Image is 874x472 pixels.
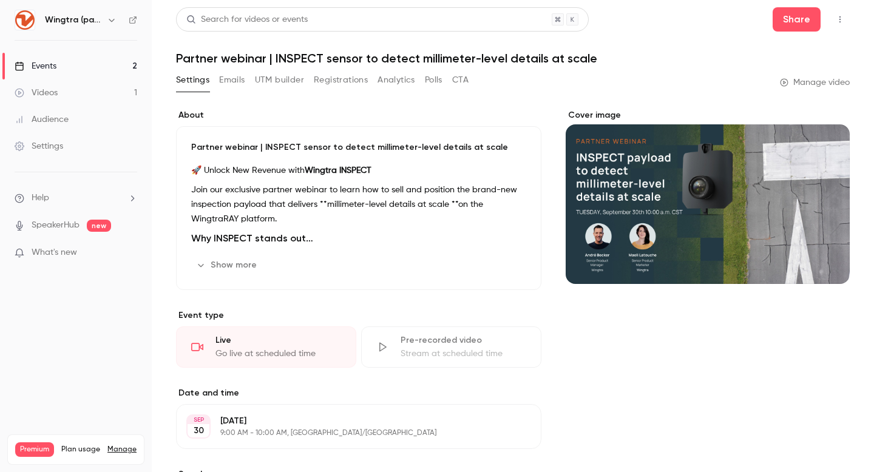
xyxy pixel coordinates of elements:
button: Emails [219,70,245,90]
span: Plan usage [61,445,100,454]
label: Date and time [176,387,541,399]
li: help-dropdown-opener [15,192,137,204]
div: Stream at scheduled time [401,348,526,360]
div: Go live at scheduled time [215,348,341,360]
p: Join our exclusive partner webinar to learn how to sell and position the brand-new inspection pay... [191,183,526,226]
button: Polls [425,70,442,90]
button: UTM builder [255,70,304,90]
p: [DATE] [220,415,477,427]
div: Pre-recorded video [401,334,526,346]
label: About [176,109,541,121]
div: Videos [15,87,58,99]
p: Partner webinar | INSPECT sensor to detect millimeter-level details at scale [191,141,526,153]
span: Help [32,192,49,204]
div: Settings [15,140,63,152]
strong: Wingtra INSPECT [305,166,371,175]
h1: Partner webinar | INSPECT sensor to detect millimeter-level details at scale [176,51,850,66]
span: Premium [15,442,54,457]
p: 🚀 Unlock New Revenue with [191,163,526,178]
span: new [87,220,111,232]
h2: Why INSPECT stands out [191,231,526,246]
section: Cover image [566,109,850,284]
p: 30 [194,425,204,437]
label: Cover image [566,109,850,121]
div: LiveGo live at scheduled time [176,326,356,368]
span: What's new [32,246,77,259]
button: CTA [452,70,469,90]
div: Events [15,60,56,72]
a: SpeakerHub [32,219,80,232]
img: Wingtra (partners) [15,10,35,30]
button: Analytics [378,70,415,90]
a: Manage video [780,76,850,89]
div: SEP [188,416,209,424]
button: Share [773,7,821,32]
p: Event type [176,309,541,322]
button: Show more [191,255,264,275]
p: 9:00 AM - 10:00 AM, [GEOGRAPHIC_DATA]/[GEOGRAPHIC_DATA] [220,428,477,438]
div: Audience [15,113,69,126]
button: Registrations [314,70,368,90]
h6: Wingtra (partners) [45,14,102,26]
a: Manage [107,445,137,454]
div: Live [215,334,341,346]
div: Search for videos or events [186,13,308,26]
div: Pre-recorded videoStream at scheduled time [361,326,541,368]
button: Settings [176,70,209,90]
